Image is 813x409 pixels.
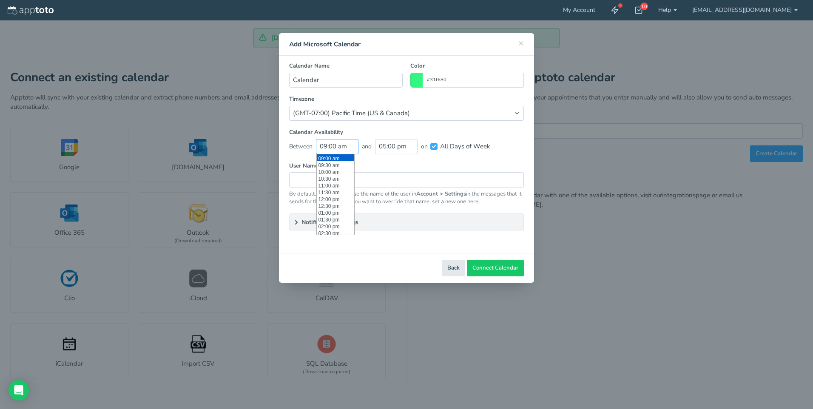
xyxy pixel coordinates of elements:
[421,142,428,151] span: on
[9,380,29,400] div: Open Intercom Messenger
[317,182,354,188] li: 11:00 am
[317,202,354,209] li: 12:30 pm
[518,37,524,49] span: ×
[317,229,354,236] li: 02:30 pm
[467,260,524,276] button: Connect Calendar
[430,142,490,151] label: All Days of Week
[317,148,354,154] li: 08:30 am
[430,143,438,150] input: All Days of Week
[317,161,354,168] li: 09:30 am
[317,175,354,182] li: 10:30 am
[410,62,524,70] label: Color
[416,190,466,198] b: Account > Settings
[289,128,524,136] label: Calendar Availability
[317,216,354,222] li: 01:30 pm
[317,188,354,195] li: 11:30 am
[289,142,313,151] span: Between
[442,260,465,276] button: Back
[289,40,524,49] h4: Add Microsoft Calendar
[289,190,524,206] p: By default, Apptoto will use the name of the user in in the messages that it sends for this calen...
[317,195,354,202] li: 12:00 pm
[317,209,354,216] li: 01:00 pm
[289,95,524,103] label: Timezone
[317,154,354,161] li: 09:00 am
[362,142,372,151] span: and
[289,62,403,70] label: Calendar Name
[317,222,354,229] li: 02:00 pm
[317,168,354,175] li: 10:00 am
[289,162,524,170] label: User Name
[290,214,523,231] summary: Notification Settings
[472,264,518,272] span: Connect Calendar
